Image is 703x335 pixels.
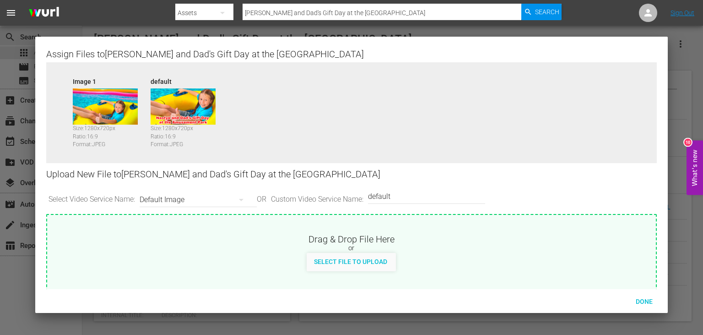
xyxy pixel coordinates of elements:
[73,77,146,83] div: Image 1
[671,9,694,16] a: Sign Out
[684,138,692,146] div: 10
[47,233,656,244] div: Drag & Drop File Here
[47,244,656,253] div: or
[307,258,395,265] span: Select File to Upload
[254,194,269,205] span: OR
[46,163,657,186] div: Upload New File to [PERSON_NAME] and Dad's Gift Day at the [GEOGRAPHIC_DATA]
[5,7,16,18] span: menu
[151,77,224,83] div: default
[73,125,146,144] div: Size: 1280 x 720 px Ratio: 16:9 Format: JPEG
[535,4,559,20] span: Search
[140,187,252,213] div: Default Image
[687,140,703,195] button: Open Feedback Widget
[307,253,395,269] button: Select File to Upload
[22,2,66,24] img: ans4CAIJ8jUAAAAAAAAAAAAAAAAAAAAAAAAgQb4GAAAAAAAAAAAAAAAAAAAAAAAAJMjXAAAAAAAAAAAAAAAAAAAAAAAAgAT5G...
[151,125,224,144] div: Size: 1280 x 720 px Ratio: 16:9 Format: JPEG
[46,48,657,59] div: Assign Files to [PERSON_NAME] and Dad's Gift Day at the [GEOGRAPHIC_DATA]
[46,194,137,205] span: Select Video Service Name:
[521,4,562,20] button: Search
[628,298,660,305] span: Done
[624,293,664,309] button: Done
[73,88,138,125] img: 188779457-0.jpeg
[269,194,366,205] span: Custom Video Service Name:
[151,88,216,125] img: 188779457-default_v1.jpg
